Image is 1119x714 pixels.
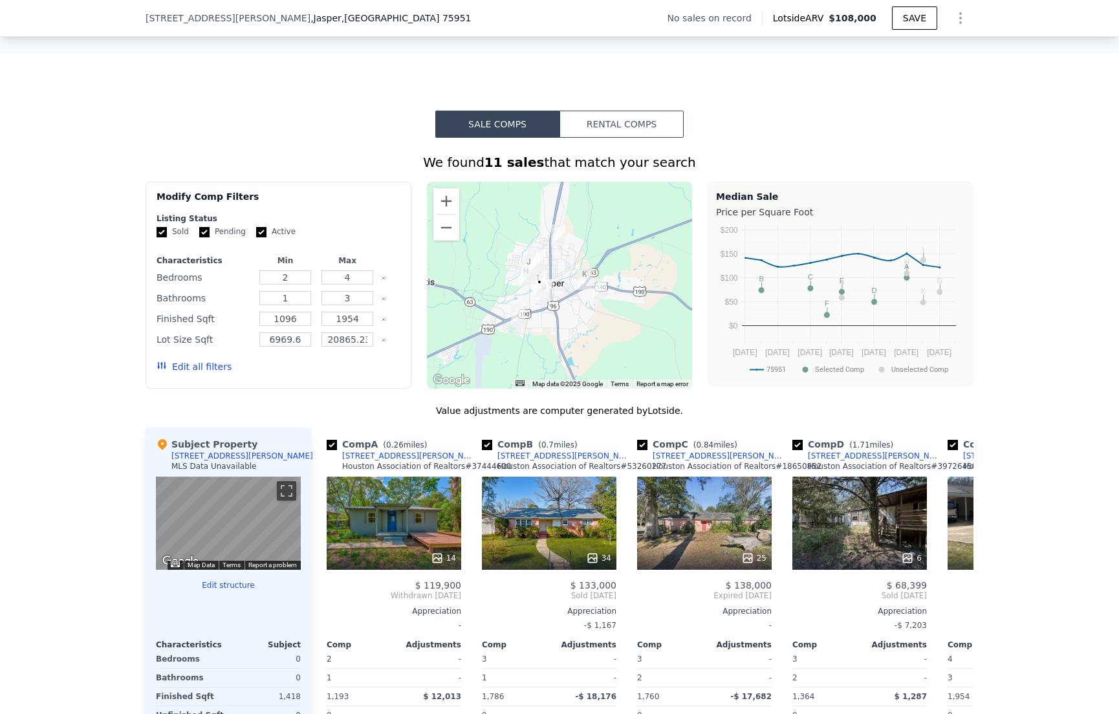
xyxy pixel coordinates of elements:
span: ( miles) [688,440,743,449]
span: [STREET_ADDRESS][PERSON_NAME] [146,12,310,25]
div: 0 [231,650,301,668]
text: [DATE] [733,348,757,357]
button: Clear [381,338,386,343]
div: Appreciation [637,606,772,616]
div: 3 [948,669,1012,687]
div: 34 [586,552,611,565]
span: 3 [482,654,487,664]
svg: A chart. [716,221,965,383]
div: Houston Association of Realtors # 53260277 [497,461,666,471]
div: Bedrooms [157,268,252,287]
a: [STREET_ADDRESS][PERSON_NAME] [482,451,632,461]
a: Open this area in Google Maps (opens a new window) [430,372,473,389]
div: Comp E [948,438,1052,451]
div: [STREET_ADDRESS] [963,451,1040,461]
button: Clear [381,276,386,281]
span: ( miles) [533,440,582,449]
text: [DATE] [927,348,951,357]
span: Sold [DATE] [482,590,616,601]
span: , Jasper [310,12,471,25]
span: $ 12,013 [423,692,461,701]
div: Adjustments [704,640,772,650]
label: Pending [199,226,246,237]
div: Comp B [482,438,583,451]
div: Appreciation [948,606,1082,616]
div: Subject [228,640,301,650]
a: Report a problem [248,561,297,568]
span: Withdrawn [DATE] [327,590,461,601]
span: $ 1,287 [895,692,927,701]
div: 105 Crestwood Dr [519,265,533,287]
button: SAVE [892,6,937,30]
div: No sales on record [668,12,762,25]
div: 164 Cinnamon Oak St [592,277,607,299]
div: 6 [901,552,922,565]
span: $ 133,000 [570,580,616,590]
div: [STREET_ADDRESS][PERSON_NAME] [342,451,477,461]
div: 2 [637,669,702,687]
text: [DATE] [765,348,790,357]
span: $108,000 [829,13,876,23]
a: [STREET_ADDRESS][PERSON_NAME] [327,451,477,461]
input: Pending [199,227,210,237]
span: -$ 7,203 [895,621,927,630]
text: [DATE] [829,348,854,357]
button: Rental Comps [559,111,684,138]
div: We found that match your search [146,153,973,171]
div: Min [257,255,314,266]
button: Map Data [188,561,215,570]
div: 0 [231,669,301,687]
div: Map [156,477,301,570]
div: 222 Eleanor St [531,249,545,271]
span: 0.26 [386,440,404,449]
div: Comp [327,640,394,650]
text: [DATE] [894,348,918,357]
a: Open this area in Google Maps (opens a new window) [159,553,202,570]
text: E [840,277,844,285]
div: - [397,650,461,668]
strong: 11 sales [484,155,545,170]
text: A [904,263,909,270]
img: Google [430,372,473,389]
div: Max [319,255,376,266]
div: - [397,669,461,687]
span: -$ 18,176 [575,692,616,701]
text: Selected Comp [815,365,864,374]
div: 2 [792,669,857,687]
div: - [327,616,461,634]
button: Clear [381,317,386,322]
span: ( miles) [378,440,432,449]
text: H [904,258,909,266]
label: Sold [157,226,189,237]
div: Bedrooms [156,650,226,668]
div: Appreciation [327,606,461,616]
span: Sold [DATE] [792,590,927,601]
text: $150 [721,250,738,259]
input: Active [256,227,266,237]
div: 14 [431,552,456,565]
button: Keyboard shortcuts [516,380,525,386]
div: [STREET_ADDRESS][PERSON_NAME] [497,451,632,461]
div: MLS Data Unavailable [171,461,257,471]
button: Clear [381,296,386,301]
div: Finished Sqft [157,310,252,328]
text: I [922,245,924,253]
a: [STREET_ADDRESS] [948,451,1040,461]
text: J [840,283,844,290]
span: Lotside ARV [773,12,829,25]
text: Unselected Comp [891,365,948,374]
div: 217 Tonahill St [531,272,545,294]
span: ( miles) [844,440,898,449]
div: - [637,616,772,634]
text: $0 [729,321,738,330]
span: Map data ©2025 Google [532,380,603,387]
button: Zoom in [433,188,459,214]
text: 75951 [766,365,786,374]
span: Expired [DATE] [637,590,772,601]
span: 1,193 [327,692,349,701]
div: Adjustments [860,640,927,650]
div: Adjustments [549,640,616,650]
button: Show Options [948,5,973,31]
span: 3 [637,654,642,664]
